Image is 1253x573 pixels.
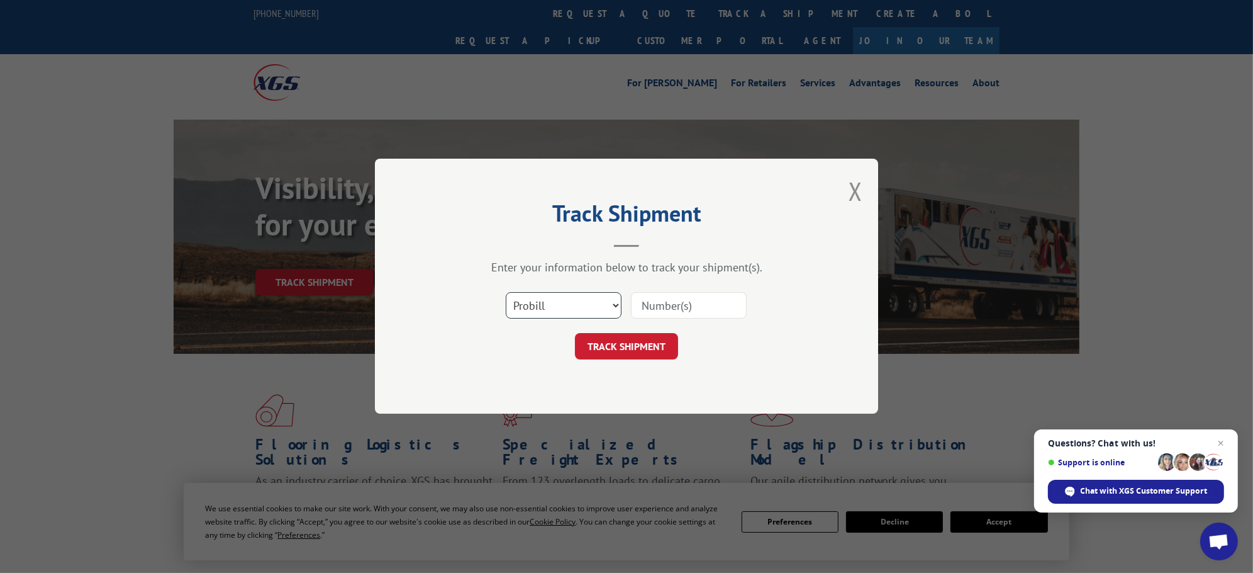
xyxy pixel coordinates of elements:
span: Questions? Chat with us! [1048,438,1224,448]
h2: Track Shipment [438,205,815,229]
button: Close modal [849,174,862,208]
div: Open chat [1200,523,1238,560]
input: Number(s) [631,293,747,319]
div: Chat with XGS Customer Support [1048,480,1224,504]
button: TRACK SHIPMENT [575,334,678,360]
span: Close chat [1213,436,1228,451]
div: Enter your information below to track your shipment(s). [438,261,815,275]
span: Support is online [1048,458,1154,467]
span: Chat with XGS Customer Support [1081,485,1208,497]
